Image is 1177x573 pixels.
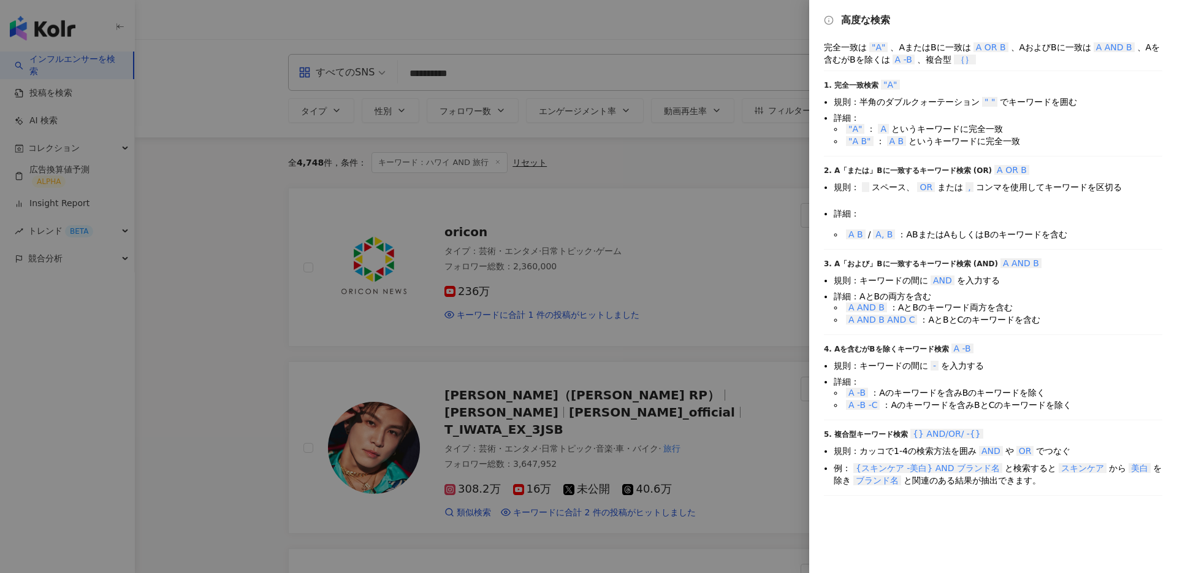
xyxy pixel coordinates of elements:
li: 規則：キーワードの間に を入力する [834,360,1162,372]
div: 1. 完全一致検索 [824,79,1162,91]
li: ： というキーワードに完全一致 [844,123,1162,135]
span: A B [846,229,866,239]
li: 詳細： [834,209,1162,240]
li: 例： と検索すると から を除き と関連のある結果が抽出できます。 [834,462,1162,486]
li: ：Aのキーワードを含みBのキーワードを除く [844,386,1162,399]
span: ブランド名 [853,475,901,485]
div: 3. A「および」Bに一致するキーワード検索 (AND) [824,257,1162,269]
li: ： というキーワードに完全一致 [844,135,1162,147]
div: 高度な検索 [824,15,1162,26]
span: A OR B [994,165,1029,175]
span: A [878,124,889,134]
span: A -B [846,388,868,398]
span: A, B [873,229,895,239]
span: A AND B [1000,258,1042,268]
span: - [931,361,939,371]
div: 4. Aを含むがBを除くキーワード検索 [824,342,1162,355]
span: 美白 [1129,463,1151,473]
span: "A B" [846,136,874,146]
span: , [966,182,973,192]
li: 詳細： [834,113,1162,147]
span: A -B [893,55,915,64]
span: {} AND/OR/ -{} [910,429,983,439]
div: 5. 複合型キーワード検索 [824,428,1162,440]
li: 詳細：AとBの両方を含む [834,291,1162,326]
span: " " [982,97,997,107]
span: "A" [881,80,899,90]
span: A AND B [1094,42,1135,52]
div: 2. A「または」Bに一致するキーワード検索 (OR) [824,164,1162,176]
span: スキンケア [1059,463,1107,473]
span: "A" [869,42,888,52]
li: 規則：キーワードの間に を入力する [834,274,1162,286]
li: 規則： スペース、 または コンマを使用してキーワードを区切る [834,181,1162,193]
span: {スキンケア -美白} AND ブランド名 [853,463,1002,473]
div: 完全一致は 、AまたはBに一致は 、AおよびBに一致は 、Aを含むがBを除くは 、複合型 [824,41,1162,66]
span: A AND B [846,302,887,312]
span: A B [887,136,907,146]
span: OR [1016,446,1034,456]
li: / ：ABまたはAもしくはBのキーワードを含む [844,228,1162,240]
span: A AND B AND C [846,315,917,325]
span: A OR B [973,42,1008,52]
li: 詳細： [834,377,1162,411]
li: 規則：半角のダブルクォーテーション でキーワードを囲む [834,96,1162,108]
span: "A" [846,124,864,134]
li: ：AとBとCのキーワードを含む [844,313,1162,326]
span: AND [979,446,1003,456]
span: ｛｝ [954,55,976,64]
li: ：Aのキーワードを含みBとCのキーワードを除く [844,399,1162,411]
span: A -B -C [846,400,880,410]
li: 規則：カッコで1-4の検索方法を囲み や でつなぐ [834,445,1162,457]
span: AND [931,275,954,285]
span: A -B [951,344,973,353]
span: OR [917,182,935,192]
li: ：AとBのキーワード両方を含む [844,301,1162,313]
